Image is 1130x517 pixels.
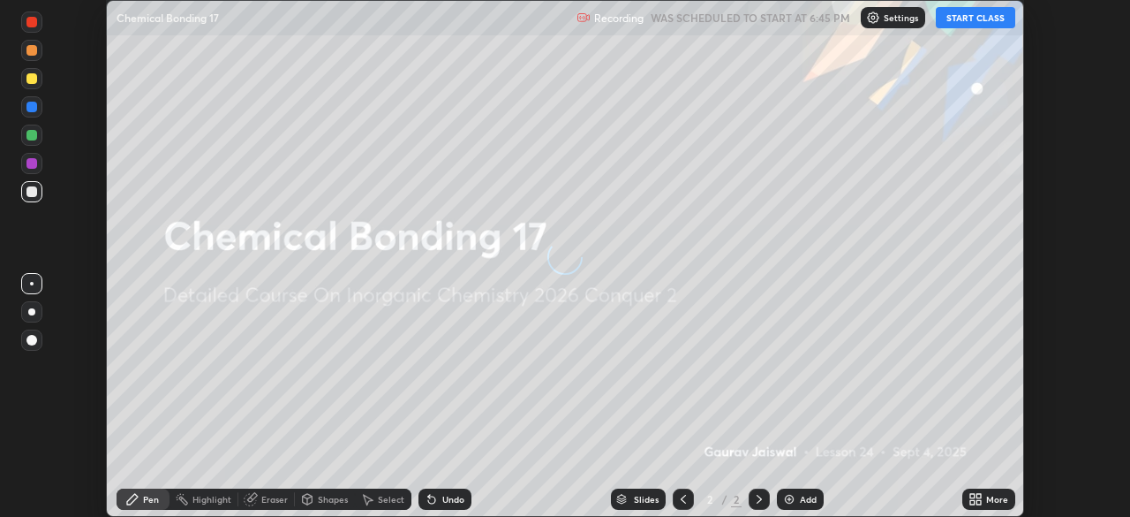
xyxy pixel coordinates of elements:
div: Undo [442,495,464,504]
div: Eraser [261,495,288,504]
div: Select [378,495,404,504]
div: 2 [701,494,719,505]
button: START CLASS [936,7,1015,28]
div: More [986,495,1008,504]
p: Settings [884,13,918,22]
div: Pen [143,495,159,504]
img: add-slide-button [782,492,796,506]
h5: WAS SCHEDULED TO START AT 6:45 PM [651,10,850,26]
div: Highlight [192,495,231,504]
div: Add [800,495,817,504]
div: Shapes [318,495,348,504]
p: Recording [594,11,644,25]
img: recording.375f2c34.svg [576,11,591,25]
p: Chemical Bonding 17 [117,11,219,25]
div: Slides [634,495,659,504]
img: class-settings-icons [866,11,880,25]
div: / [722,494,727,505]
div: 2 [731,491,742,507]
